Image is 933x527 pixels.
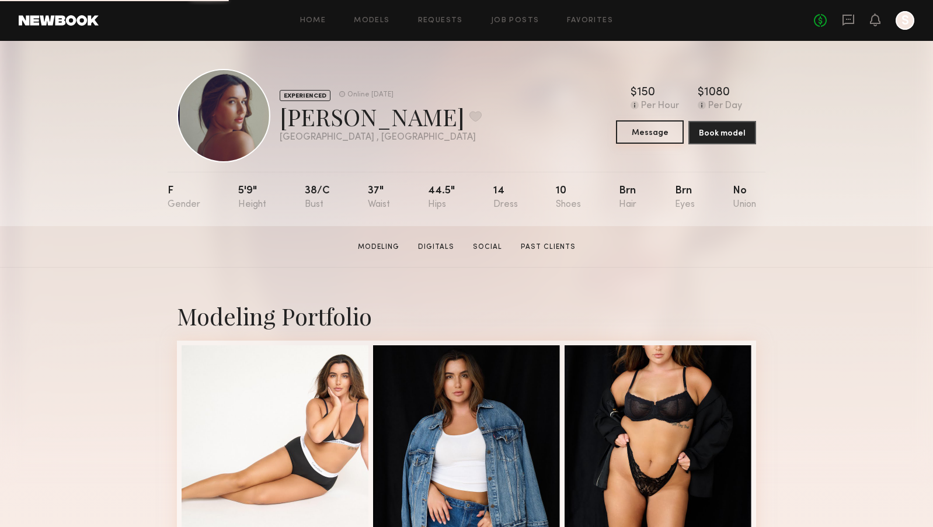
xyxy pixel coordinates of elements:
[413,242,459,252] a: Digitals
[300,17,326,25] a: Home
[688,121,756,144] button: Book model
[708,101,742,112] div: Per Day
[168,186,200,210] div: F
[418,17,463,25] a: Requests
[491,17,539,25] a: Job Posts
[493,186,518,210] div: 14
[354,17,389,25] a: Models
[675,186,695,210] div: Brn
[280,90,330,101] div: EXPERIENCED
[468,242,507,252] a: Social
[616,120,684,144] button: Message
[238,186,266,210] div: 5'9"
[733,186,756,210] div: No
[631,87,637,99] div: $
[896,11,914,30] a: S
[428,186,455,210] div: 44.5"
[347,91,394,99] div: Online [DATE]
[177,300,756,331] div: Modeling Portfolio
[619,186,636,210] div: Brn
[698,87,704,99] div: $
[641,101,679,112] div: Per Hour
[516,242,580,252] a: Past Clients
[280,101,482,132] div: [PERSON_NAME]
[305,186,330,210] div: 38/c
[368,186,390,210] div: 37"
[637,87,655,99] div: 150
[353,242,404,252] a: Modeling
[704,87,730,99] div: 1080
[567,17,613,25] a: Favorites
[556,186,581,210] div: 10
[280,133,482,143] div: [GEOGRAPHIC_DATA] , [GEOGRAPHIC_DATA]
